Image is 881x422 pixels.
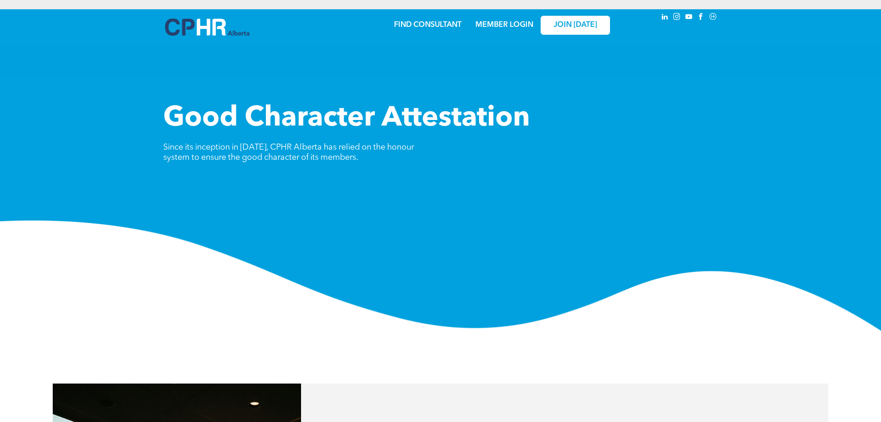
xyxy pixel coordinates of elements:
a: Social network [708,12,718,24]
a: MEMBER LOGIN [475,21,533,29]
span: Good Character Attestation [163,105,530,132]
a: facebook [696,12,706,24]
span: JOIN [DATE] [554,21,597,30]
a: JOIN [DATE] [541,16,610,35]
a: youtube [684,12,694,24]
img: A blue and white logo for cp alberta [165,19,249,36]
span: Since its inception in [DATE], CPHR Alberta has relied on the honour system to ensure the good ch... [163,143,414,162]
a: linkedin [660,12,670,24]
a: FIND CONSULTANT [394,21,462,29]
a: instagram [672,12,682,24]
